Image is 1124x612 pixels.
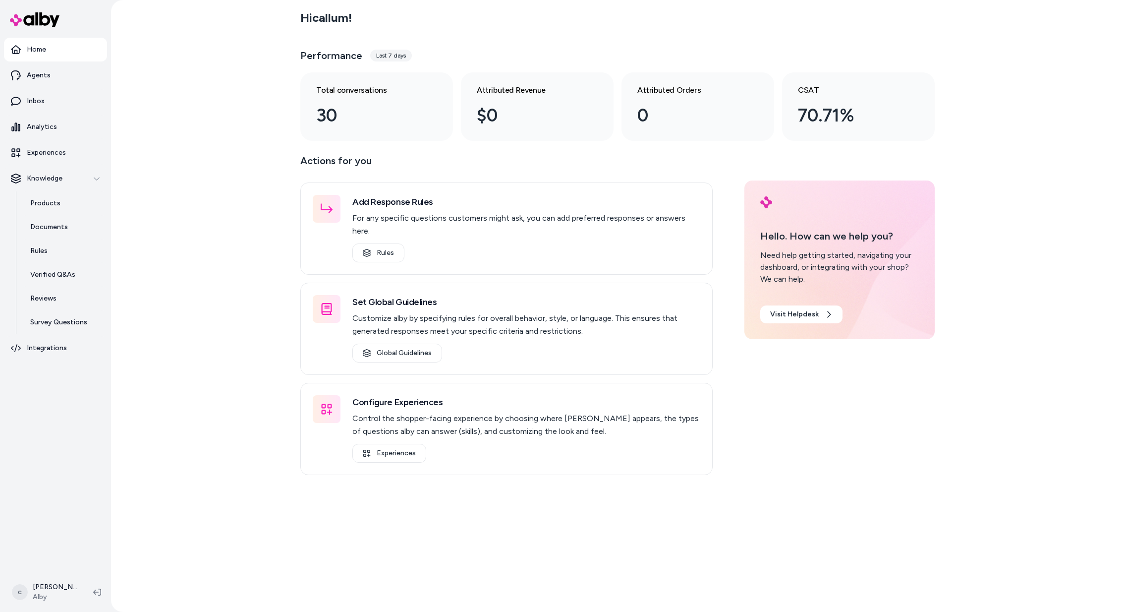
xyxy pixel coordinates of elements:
a: Rules [20,239,107,263]
a: Verified Q&As [20,263,107,287]
a: Documents [20,215,107,239]
p: Experiences [27,148,66,158]
a: Visit Helpdesk [760,306,843,323]
p: Analytics [27,122,57,132]
a: Survey Questions [20,310,107,334]
p: Documents [30,222,68,232]
img: alby Logo [10,12,59,27]
a: Inbox [4,89,107,113]
a: Attributed Revenue $0 [461,72,614,141]
div: $0 [477,102,582,129]
p: Verified Q&As [30,270,75,280]
p: Knowledge [27,174,62,184]
h2: Hi callum ! [300,10,352,25]
a: Experiences [352,444,426,463]
a: Products [20,191,107,215]
p: Hello. How can we help you? [760,229,919,244]
h3: Attributed Orders [637,84,742,96]
p: Control the shopper-facing experience by choosing where [PERSON_NAME] appears, the types of quest... [352,412,700,438]
a: Attributed Orders 0 [621,72,774,141]
div: 70.71% [798,102,903,129]
a: Total conversations 30 [300,72,453,141]
p: Home [27,45,46,55]
a: Rules [352,244,404,262]
h3: Add Response Rules [352,195,700,209]
div: 30 [316,102,421,129]
img: alby Logo [760,196,772,208]
button: c[PERSON_NAME]Alby [6,576,85,608]
span: Alby [33,592,77,602]
h3: CSAT [798,84,903,96]
p: Reviews [30,294,56,304]
p: Integrations [27,343,67,353]
p: Agents [27,70,51,80]
p: Survey Questions [30,317,87,327]
p: For any specific questions customers might ask, you can add preferred responses or answers here. [352,212,700,238]
a: Global Guidelines [352,344,442,363]
h3: Attributed Revenue [477,84,582,96]
p: [PERSON_NAME] [33,582,77,592]
div: Need help getting started, navigating your dashboard, or integrating with your shop? We can help. [760,249,919,285]
h3: Set Global Guidelines [352,295,700,309]
a: CSAT 70.71% [782,72,935,141]
a: Home [4,38,107,61]
a: Analytics [4,115,107,139]
div: Last 7 days [370,50,412,61]
p: Actions for you [300,153,713,177]
a: Agents [4,63,107,87]
p: Customize alby by specifying rules for overall behavior, style, or language. This ensures that ge... [352,312,700,338]
button: Knowledge [4,167,107,190]
h3: Total conversations [316,84,421,96]
p: Products [30,198,60,208]
div: 0 [637,102,742,129]
span: c [12,584,28,600]
a: Experiences [4,141,107,165]
p: Rules [30,246,48,256]
p: Inbox [27,96,45,106]
a: Integrations [4,336,107,360]
h3: Performance [300,49,362,62]
a: Reviews [20,287,107,310]
h3: Configure Experiences [352,395,700,409]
